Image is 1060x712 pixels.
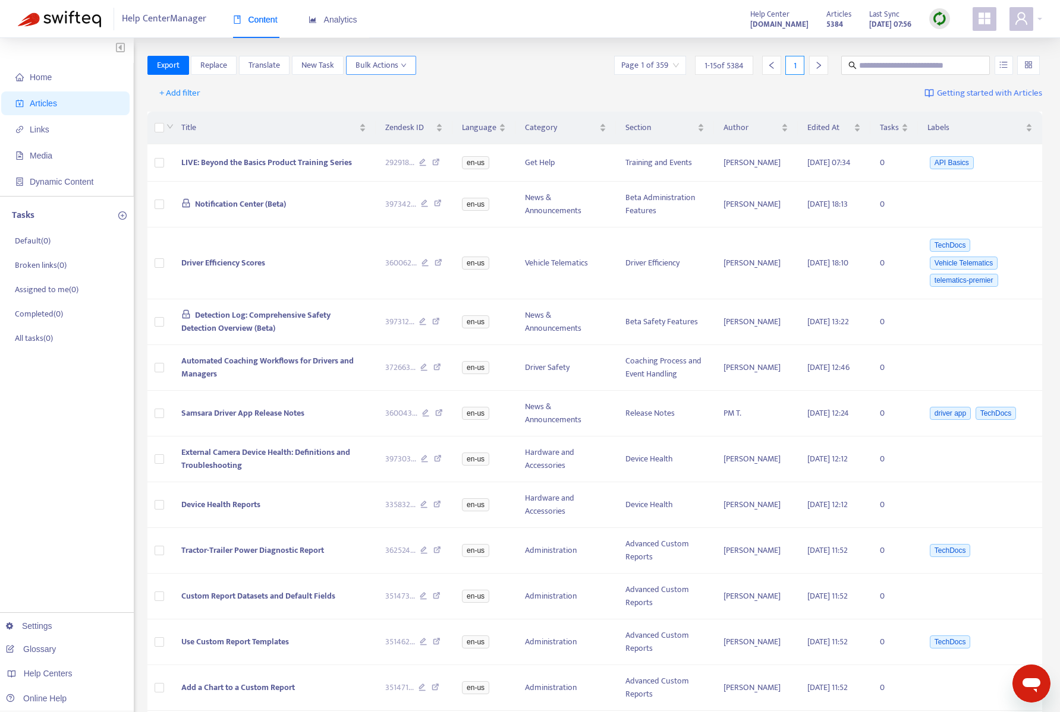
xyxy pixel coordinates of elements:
[181,121,357,134] span: Title
[24,669,73,678] span: Help Centers
[870,574,918,619] td: 0
[798,112,871,144] th: Edited At
[385,590,415,603] span: 351473 ...
[30,72,52,82] span: Home
[807,498,848,511] span: [DATE] 12:12
[385,498,416,511] span: 335832 ...
[515,227,616,300] td: Vehicle Telematics
[930,635,971,648] span: TechDocs
[6,621,52,631] a: Settings
[181,635,289,648] span: Use Custom Report Templates
[233,15,278,24] span: Content
[462,498,489,511] span: en-us
[200,59,227,72] span: Replace
[927,121,1023,134] span: Labels
[150,84,209,103] button: + Add filter
[515,574,616,619] td: Administration
[122,8,206,30] span: Help Center Manager
[714,299,798,345] td: [PERSON_NAME]
[301,59,334,72] span: New Task
[147,56,189,75] button: Export
[515,665,616,711] td: Administration
[6,644,56,654] a: Glossary
[714,574,798,619] td: [PERSON_NAME]
[515,391,616,436] td: News & Announcements
[233,15,241,24] span: book
[462,198,489,211] span: en-us
[385,361,416,374] span: 372663 ...
[714,482,798,528] td: [PERSON_NAME]
[515,436,616,482] td: Hardware and Accessories
[616,574,714,619] td: Advanced Custom Reports
[159,86,200,100] span: + Add filter
[930,544,971,557] span: TechDocs
[924,88,934,98] img: image-link
[826,8,851,21] span: Articles
[346,56,416,75] button: Bulk Actionsdown
[309,15,317,24] span: area-chart
[30,99,57,108] span: Articles
[462,121,496,134] span: Language
[385,198,416,211] span: 397342 ...
[616,391,714,436] td: Release Notes
[462,315,489,328] span: en-us
[930,407,971,420] span: driver app
[401,62,407,68] span: down
[292,56,344,75] button: New Task
[172,112,376,144] th: Title
[785,56,804,75] div: 1
[870,528,918,574] td: 0
[515,619,616,665] td: Administration
[462,156,489,169] span: en-us
[249,59,280,72] span: Translate
[525,121,597,134] span: Category
[15,151,24,160] span: file-image
[462,544,489,557] span: en-us
[714,619,798,665] td: [PERSON_NAME]
[385,452,416,466] span: 397303 ...
[616,182,714,227] td: Beta Administration Features
[714,391,798,436] td: PM T.
[870,144,918,182] td: 0
[999,61,1008,69] span: unordered-list
[181,498,260,511] span: Device Health Reports
[714,112,798,144] th: Author
[870,665,918,711] td: 0
[181,543,324,557] span: Tractor-Trailer Power Diagnostic Report
[750,8,790,21] span: Help Center
[1014,11,1028,26] span: user
[157,59,180,72] span: Export
[166,123,174,130] span: down
[714,144,798,182] td: [PERSON_NAME]
[181,308,331,335] span: Detection Log: Comprehensive Safety Detection Overview (Beta)
[807,406,849,420] span: [DATE] 12:24
[870,345,918,391] td: 0
[6,694,67,703] a: Online Help
[807,256,848,270] span: [DATE] 18:10
[15,73,24,81] span: home
[462,407,489,420] span: en-us
[118,211,127,220] span: plus-circle
[15,235,51,247] p: Default ( 0 )
[616,299,714,345] td: Beta Safety Features
[30,125,49,134] span: Links
[714,528,798,574] td: [PERSON_NAME]
[807,589,848,603] span: [DATE] 11:52
[848,61,857,69] span: search
[869,18,911,31] strong: [DATE] 07:56
[515,182,616,227] td: News & Announcements
[1012,664,1050,702] iframe: Button to launch messaging window
[385,681,414,694] span: 351471 ...
[515,482,616,528] td: Hardware and Accessories
[181,156,352,169] span: LIVE: Beyond the Basics Product Training Series
[181,406,304,420] span: Samsara Driver App Release Notes
[15,125,24,134] span: link
[616,619,714,665] td: Advanced Custom Reports
[462,681,489,694] span: en-us
[870,482,918,528] td: 0
[870,112,918,144] th: Tasks
[15,99,24,107] span: account-book
[181,354,354,381] span: Automated Coaching Workflows for Drivers and Managers
[714,436,798,482] td: [PERSON_NAME]
[309,15,357,24] span: Analytics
